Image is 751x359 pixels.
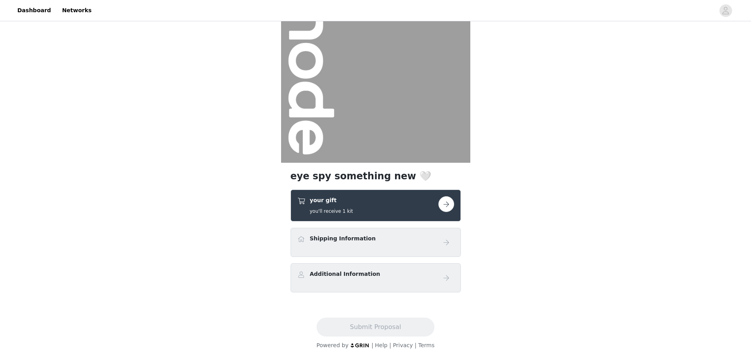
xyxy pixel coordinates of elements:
[371,342,373,348] span: |
[57,2,96,19] a: Networks
[310,208,353,215] h5: you'll receive 1 kit
[375,342,388,348] a: Help
[291,263,461,292] div: Additional Information
[291,169,461,183] h1: eye spy something new 🤍
[317,318,434,337] button: Submit Proposal
[350,343,370,348] img: logo
[291,190,461,221] div: your gift
[418,342,434,348] a: Terms
[415,342,417,348] span: |
[310,270,380,278] h4: Additional Information
[722,4,729,17] div: avatar
[13,2,56,19] a: Dashboard
[291,228,461,257] div: Shipping Information
[317,342,348,348] span: Powered by
[393,342,413,348] a: Privacy
[389,342,391,348] span: |
[310,196,353,205] h4: your gift
[310,234,376,243] h4: Shipping Information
